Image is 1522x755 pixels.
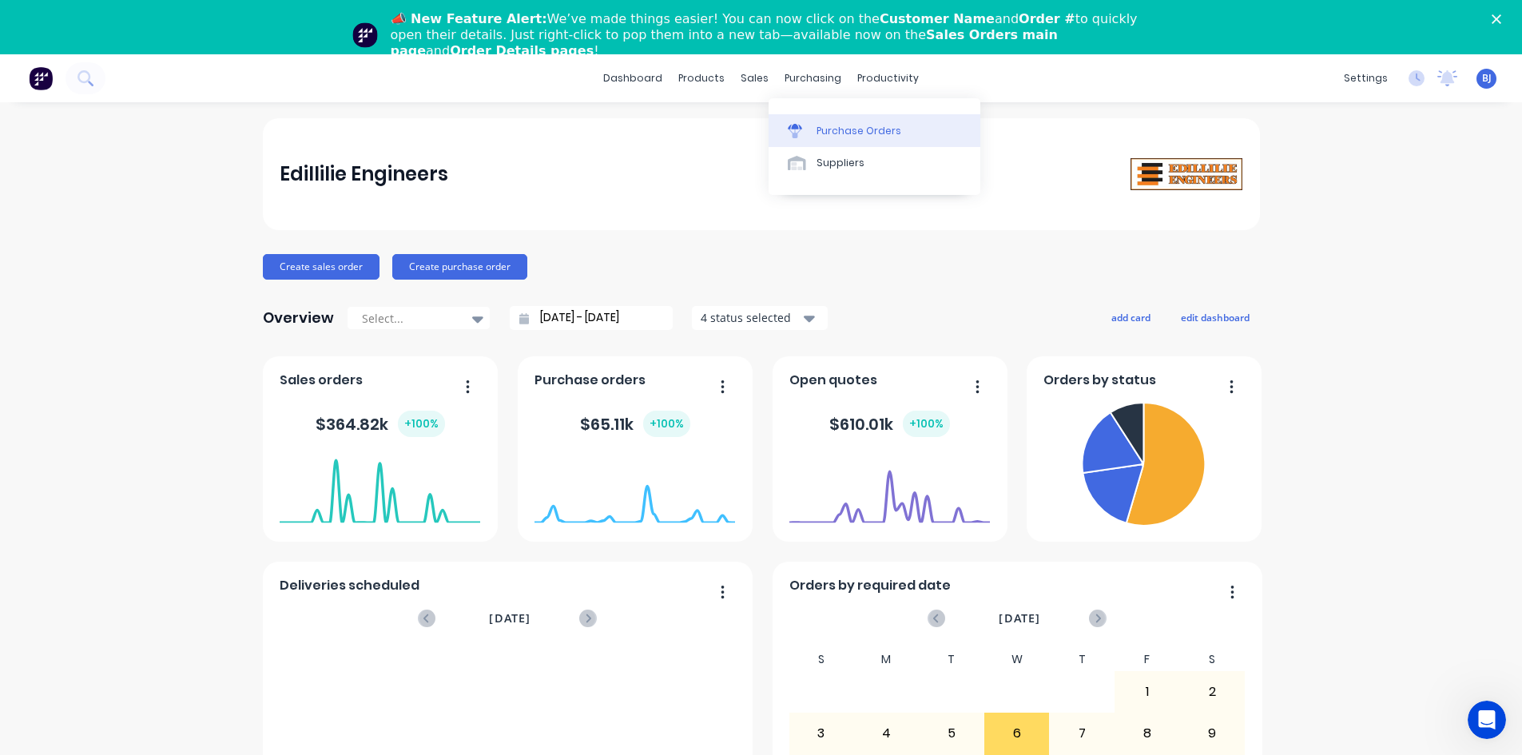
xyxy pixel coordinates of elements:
div: 7 [1050,713,1114,753]
button: Create purchase order [392,254,527,280]
div: products [670,66,733,90]
div: 8 [1115,713,1179,753]
div: productivity [849,66,927,90]
img: Factory [29,66,53,90]
div: M [854,648,920,671]
div: 2 [1180,672,1244,712]
div: Overview [263,302,334,334]
a: Purchase Orders [769,114,980,146]
b: Customer Name [880,11,995,26]
div: 3 [789,713,853,753]
div: 5 [920,713,984,753]
div: 4 [855,713,919,753]
b: Order # [1019,11,1075,26]
button: 4 status selected [692,306,828,330]
a: dashboard [595,66,670,90]
span: Sales orders [280,371,363,390]
div: $ 364.82k [316,411,445,437]
div: + 100 % [398,411,445,437]
b: Sales Orders main page [391,27,1058,58]
div: sales [733,66,777,90]
iframe: Intercom live chat [1468,701,1506,739]
div: S [1179,648,1245,671]
span: Purchase orders [534,371,646,390]
button: add card [1101,307,1161,328]
img: Edillilie Engineers [1131,158,1242,191]
b: Order Details pages [450,43,594,58]
button: Create sales order [263,254,380,280]
div: Purchase Orders [817,124,901,138]
div: Close [1492,14,1508,24]
div: $ 610.01k [829,411,950,437]
img: Profile image for Team [352,22,378,48]
div: 9 [1180,713,1244,753]
div: 1 [1115,672,1179,712]
div: + 100 % [903,411,950,437]
div: S [789,648,854,671]
span: [DATE] [489,610,531,627]
div: 4 status selected [701,309,801,326]
div: T [1049,648,1115,671]
div: purchasing [777,66,849,90]
div: Suppliers [817,156,864,170]
span: Deliveries scheduled [280,576,419,595]
button: edit dashboard [1170,307,1260,328]
div: T [919,648,984,671]
div: We’ve made things easier! You can now click on the and to quickly open their details. Just right-... [391,11,1145,59]
div: F [1115,648,1180,671]
div: Edillilie Engineers [280,158,448,190]
span: Orders by status [1043,371,1156,390]
div: settings [1336,66,1396,90]
span: [DATE] [999,610,1040,627]
b: 📣 New Feature Alert: [391,11,547,26]
span: BJ [1482,71,1492,85]
div: 6 [985,713,1049,753]
div: + 100 % [643,411,690,437]
div: W [984,648,1050,671]
a: Suppliers [769,147,980,179]
span: Open quotes [789,371,877,390]
div: $ 65.11k [580,411,690,437]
